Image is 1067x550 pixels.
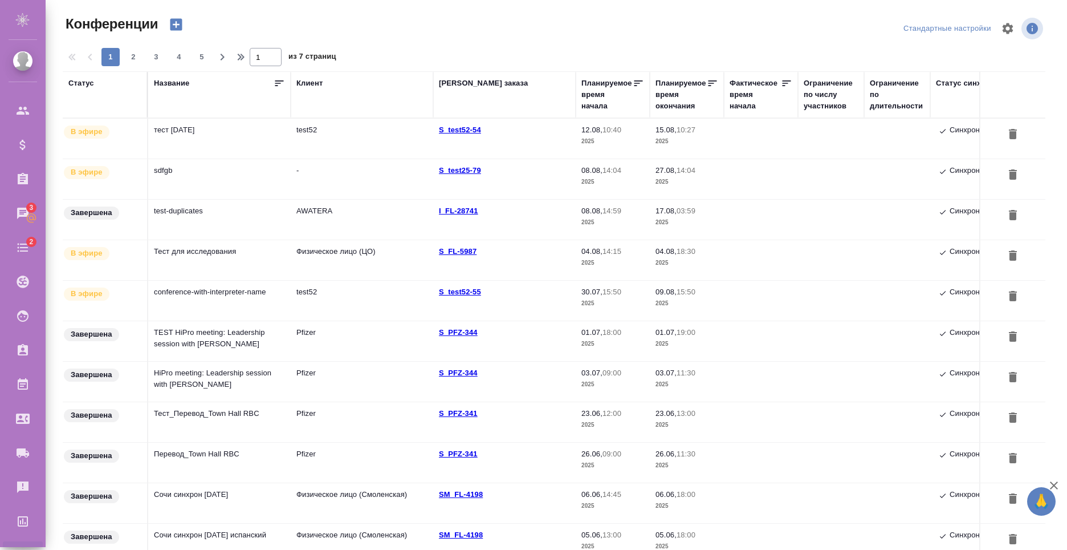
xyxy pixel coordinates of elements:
p: 23.06, [655,409,677,418]
p: 03:59 [677,207,695,215]
p: 06.06, [581,490,602,499]
p: 15:50 [677,288,695,296]
td: Pfizer [291,362,433,402]
p: 11:30 [677,369,695,377]
p: 2025 [581,257,644,269]
p: 26.06, [655,450,677,458]
p: Синхронизировано [950,124,1016,138]
p: Завершена [71,531,112,543]
a: S_test25-79 [439,166,490,175]
td: TEST HiPro meeting: Leadership session with [PERSON_NAME] [148,321,291,361]
p: S_PFZ-341 [439,409,486,418]
p: S_PFZ-341 [439,450,486,458]
td: Физическое лицо (ЦО) [291,240,433,280]
p: Синхронизировано [950,529,1016,543]
p: 18:00 [677,490,695,499]
p: SM_FL-4198 [439,490,491,499]
button: 5 [193,48,211,66]
p: 09:00 [602,369,621,377]
p: 14:04 [677,166,695,175]
p: 12.08, [581,126,602,134]
div: split button [901,20,994,38]
p: 09.08, [655,288,677,296]
td: - [291,159,433,199]
span: 5 [193,51,211,63]
td: Тест для исследования [148,240,291,280]
button: Удалить [1003,448,1023,470]
td: HiPro meeting: Leadership session with [PERSON_NAME] [148,362,291,402]
p: Завершена [71,369,112,381]
p: 13:00 [602,531,621,539]
p: Завершена [71,450,112,462]
td: Физическое лицо (Смоленская) [291,483,433,523]
p: 10:27 [677,126,695,134]
span: Посмотреть информацию [1021,18,1045,39]
p: 2025 [581,136,644,147]
button: Удалить [1003,124,1023,145]
p: Синхронизировано [950,205,1016,219]
p: 14:04 [602,166,621,175]
p: 14:45 [602,490,621,499]
p: 2025 [655,136,718,147]
p: Завершена [71,207,112,219]
p: 27.08, [655,166,677,175]
span: Настроить таблицу [994,15,1021,42]
a: S_PFZ-344 [439,369,486,377]
td: Pfizer [291,443,433,483]
p: Синхронизировано [950,327,1016,341]
td: test-duplicates [148,200,291,240]
button: Создать [162,15,190,34]
p: 2025 [581,500,644,512]
p: 2025 [655,298,718,309]
div: Статус синхронизации [936,78,1021,89]
button: Удалить [1003,489,1023,510]
p: S_FL-5987 [439,247,485,256]
p: 04.08, [655,247,677,256]
p: 2025 [581,460,644,471]
span: 2 [124,51,142,63]
p: Синхронизировано [950,489,1016,503]
p: 2025 [655,419,718,431]
p: 2025 [655,460,718,471]
p: 2025 [655,176,718,188]
p: 30.07, [581,288,602,296]
button: 3 [147,48,165,66]
button: Удалить [1003,246,1023,267]
p: 08.08, [581,166,602,175]
span: 🙏 [1032,490,1051,513]
a: SM_FL-4198 [439,531,491,539]
p: В эфире [71,126,103,137]
p: 14:59 [602,207,621,215]
p: 15.08, [655,126,677,134]
button: Удалить [1003,165,1023,186]
button: Удалить [1003,286,1023,308]
p: 2025 [655,379,718,390]
p: S_PFZ-344 [439,328,486,337]
a: S_test52-55 [439,288,490,296]
p: 2025 [581,338,644,350]
p: 23.06, [581,409,602,418]
p: 2025 [581,379,644,390]
p: Синхронизировано [950,408,1016,422]
span: 4 [170,51,188,63]
p: 05.06, [581,531,602,539]
p: 18:30 [677,247,695,256]
button: 🙏 [1027,487,1056,516]
p: 2025 [655,257,718,269]
p: В эфире [71,248,103,259]
p: Синхронизировано [950,367,1016,381]
p: Синхронизировано [950,448,1016,462]
p: 2025 [581,217,644,228]
td: conference-with-interpreter-name [148,281,291,321]
p: Завершена [71,329,112,340]
button: Удалить [1003,367,1023,389]
p: 13:00 [677,409,695,418]
td: Тест_Перевод_Town Hall RBC [148,402,291,442]
div: Фактическое время начала [730,78,781,112]
p: 01.07, [655,328,677,337]
p: 05.06, [655,531,677,539]
div: Клиент [296,78,323,89]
